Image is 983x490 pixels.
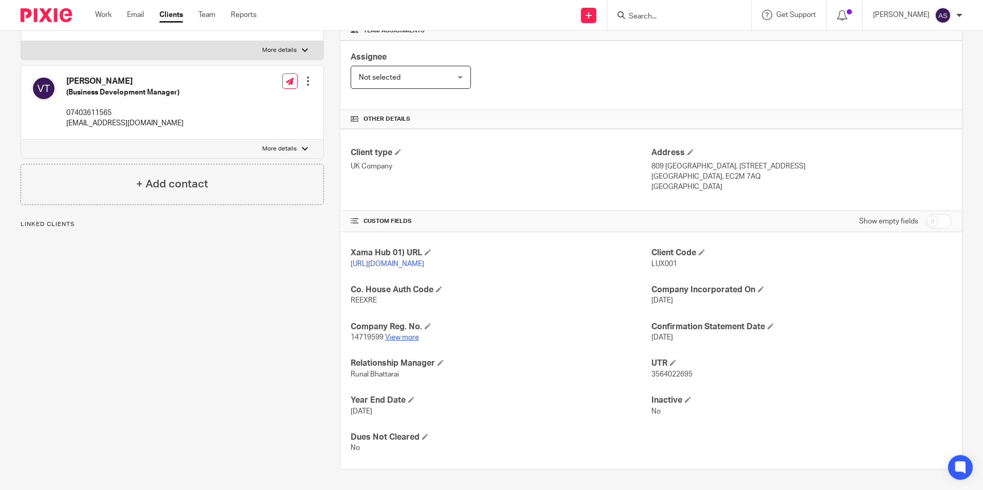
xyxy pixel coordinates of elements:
[351,217,651,225] h4: CUSTOM FIELDS
[651,322,952,332] h4: Confirmation Statement Date
[628,12,720,22] input: Search
[651,395,952,406] h4: Inactive
[351,334,384,341] span: 14719599
[651,161,952,172] p: 809 [GEOGRAPHIC_DATA], [STREET_ADDRESS]
[95,10,112,20] a: Work
[859,216,918,227] label: Show empty fields
[651,285,952,295] h4: Company Incorporated On
[31,76,56,101] img: svg%3E
[935,7,951,24] img: svg%3E
[359,74,401,81] span: Not selected
[351,248,651,258] h4: Xama Hub 01) URL
[127,10,144,20] a: Email
[651,358,952,369] h4: UTR
[198,10,215,20] a: Team
[385,334,419,341] a: View more
[136,176,208,192] h4: + Add contact
[651,297,673,304] span: [DATE]
[351,432,651,443] h4: Dues Not Cleared
[66,87,184,98] h5: (Business Development Manager)
[351,285,651,295] h4: Co. House Auth Code
[351,297,377,304] span: REEXRE
[651,371,693,378] span: 3564022695
[651,334,673,341] span: [DATE]
[351,260,424,268] a: [URL][DOMAIN_NAME]
[351,371,399,378] span: Runal Bhattarai
[776,11,816,18] span: Get Support
[351,408,372,415] span: [DATE]
[651,260,677,268] span: LUX001
[231,10,257,20] a: Reports
[351,147,651,158] h4: Client type
[351,395,651,406] h4: Year End Date
[66,118,184,128] p: [EMAIL_ADDRESS][DOMAIN_NAME]
[651,172,952,182] p: [GEOGRAPHIC_DATA], EC2M 7AQ
[651,408,661,415] span: No
[873,10,930,20] p: [PERSON_NAME]
[651,182,952,192] p: [GEOGRAPHIC_DATA]
[351,444,360,451] span: No
[351,53,387,61] span: Assignee
[351,322,651,332] h4: Company Reg. No.
[651,147,952,158] h4: Address
[351,358,651,369] h4: Relationship Manager
[262,46,297,54] p: More details
[262,145,297,153] p: More details
[363,115,410,123] span: Other details
[21,8,72,22] img: Pixie
[651,248,952,258] h4: Client Code
[21,220,324,229] p: Linked clients
[351,161,651,172] p: UK Company
[66,76,184,87] h4: [PERSON_NAME]
[66,108,184,118] p: 07403611565
[159,10,183,20] a: Clients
